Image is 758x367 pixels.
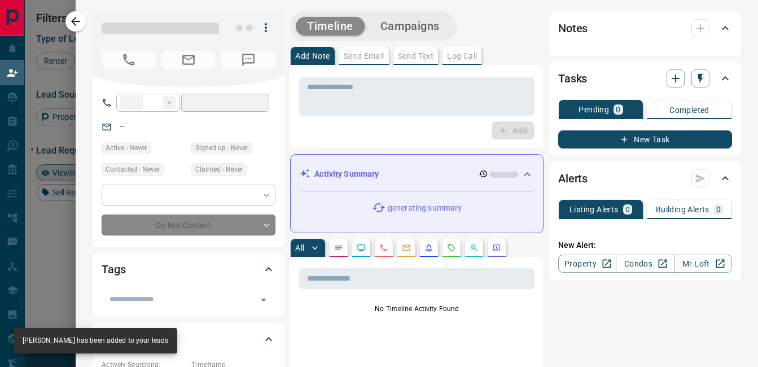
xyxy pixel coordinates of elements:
svg: Requests [447,243,456,252]
a: Property [558,255,616,273]
a: Mr.Loft [674,255,732,273]
svg: Lead Browsing Activity [357,243,366,252]
h2: Notes [558,19,588,37]
div: [PERSON_NAME] has been added to your leads [23,331,168,350]
button: New Task [558,130,732,148]
p: Activity Summary [314,168,379,180]
h2: Tasks [558,69,587,88]
button: Open [256,292,271,308]
p: New Alert: [558,239,732,251]
p: All [295,244,304,252]
div: Notes [558,15,732,42]
div: Activity Summary [300,164,534,185]
p: 0 [625,206,630,213]
button: Timeline [296,17,365,36]
svg: Opportunities [470,243,479,252]
p: generating summary [388,202,462,214]
div: Tasks [558,65,732,92]
p: Building Alerts [656,206,709,213]
span: Contacted - Never [106,164,160,175]
span: Active - Never [106,142,147,154]
svg: Calls [379,243,388,252]
div: Alerts [558,165,732,192]
p: 0 [716,206,721,213]
div: Do Not Contact [102,215,275,235]
div: Tags [102,256,275,283]
a: Condos [616,255,674,273]
svg: Emails [402,243,411,252]
span: Claimed - Never [195,164,243,175]
h2: Tags [102,260,125,278]
p: Listing Alerts [569,206,619,213]
p: 0 [616,106,620,113]
span: No Number [221,51,275,69]
p: No Timeline Activity Found [299,304,534,314]
p: Pending [579,106,609,113]
p: Add Note [295,52,330,60]
svg: Agent Actions [492,243,501,252]
span: No Email [161,51,216,69]
svg: Notes [334,243,343,252]
span: Signed up - Never [195,142,248,154]
button: Campaigns [369,17,451,36]
p: Completed [669,106,709,114]
span: No Number [102,51,156,69]
div: Criteria [102,326,275,353]
a: -- [120,122,124,131]
h2: Alerts [558,169,588,187]
svg: Listing Alerts [424,243,433,252]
